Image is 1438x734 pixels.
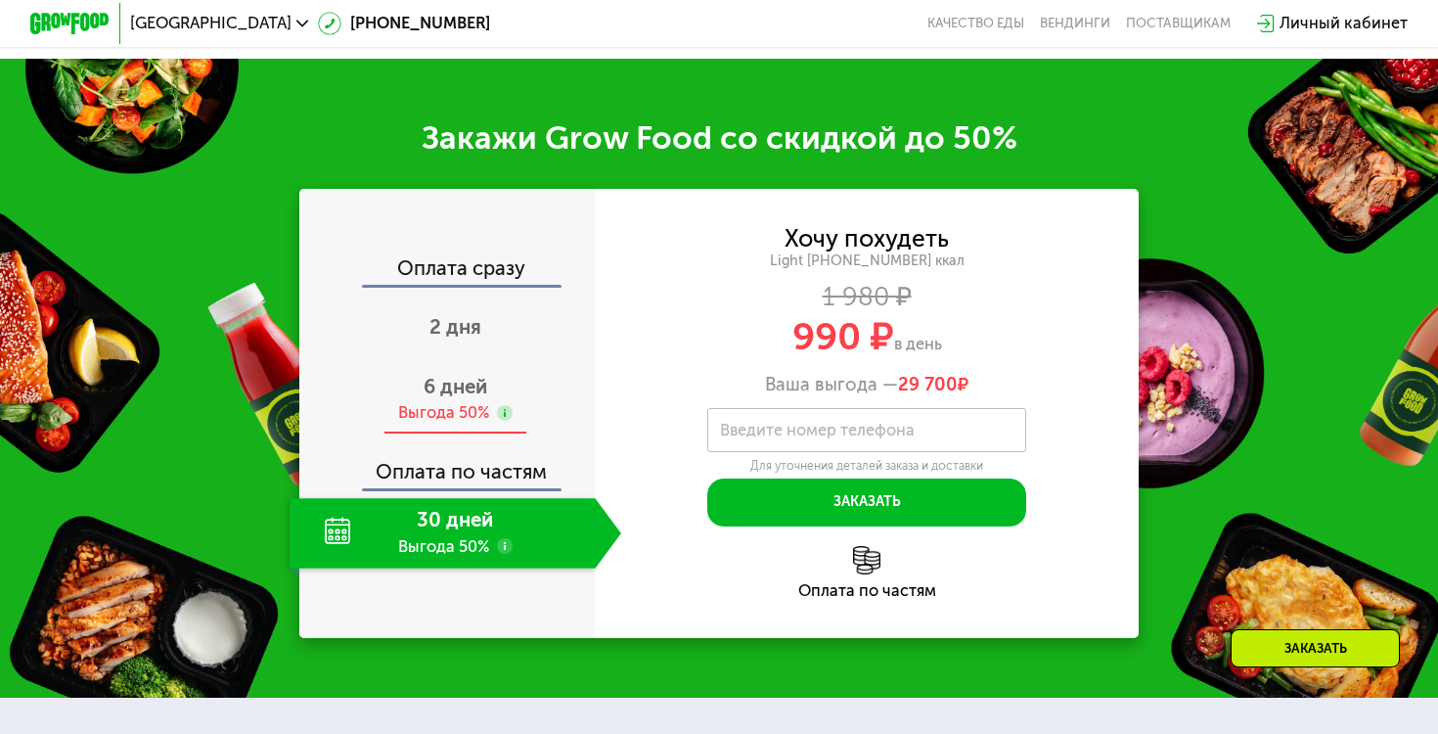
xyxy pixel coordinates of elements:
span: в день [894,335,942,353]
span: ₽ [898,374,968,395]
button: Заказать [707,479,1027,527]
div: Личный кабинет [1280,12,1408,36]
span: 29 700 [898,374,958,395]
div: поставщикам [1126,16,1231,31]
div: 1 980 ₽ [595,286,1138,308]
label: Введите номер телефона [720,425,915,436]
div: Хочу похудеть [785,228,949,251]
div: Заказать [1231,629,1400,667]
img: l6xcnZfty9opOoJh.png [853,546,881,574]
a: [PHONE_NUMBER] [318,12,490,36]
div: Оплата сразу [301,258,595,285]
a: Качество еды [927,16,1024,31]
div: Выгода 50% [398,402,489,425]
span: 990 ₽ [792,314,894,359]
span: [GEOGRAPHIC_DATA] [130,16,292,31]
div: Ваша выгода — [595,374,1138,395]
div: Оплата по частям [595,583,1138,599]
a: Вендинги [1040,16,1110,31]
div: Оплата по частям [301,442,595,488]
div: Light [PHONE_NUMBER] ккал [595,252,1138,270]
span: 2 дня [429,315,481,339]
div: Для уточнения деталей заказа и доставки [707,458,1027,474]
span: 6 дней [424,375,487,398]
